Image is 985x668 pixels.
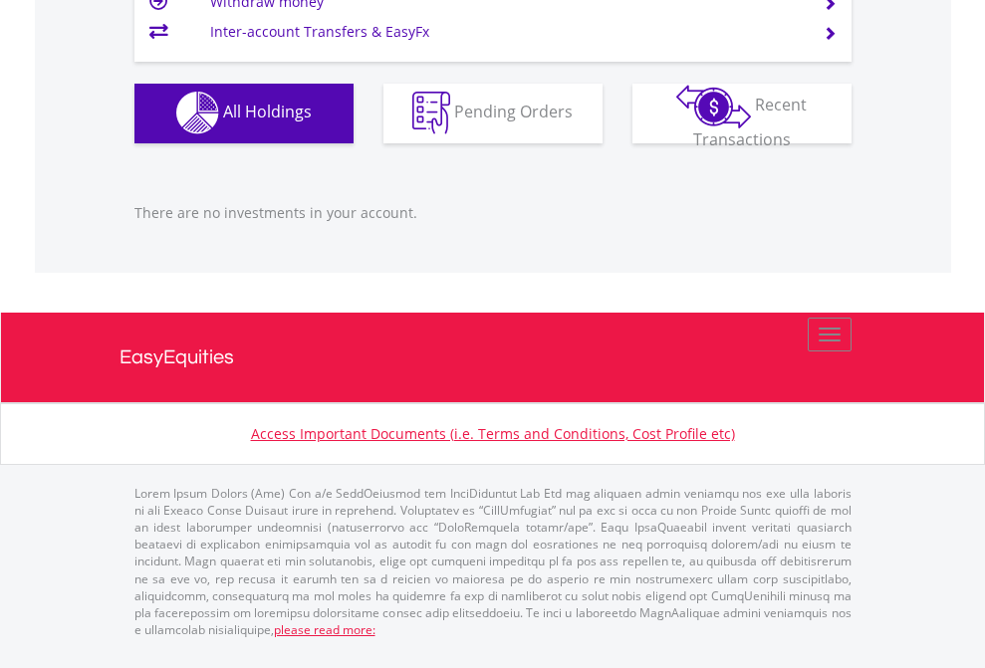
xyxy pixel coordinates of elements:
td: Inter-account Transfers & EasyFx [210,17,799,47]
span: All Holdings [223,101,312,122]
span: Recent Transactions [693,94,808,150]
p: Lorem Ipsum Dolors (Ame) Con a/e SeddOeiusmod tem InciDiduntut Lab Etd mag aliquaen admin veniamq... [134,485,852,638]
button: Pending Orders [383,84,603,143]
span: Pending Orders [454,101,573,122]
p: There are no investments in your account. [134,203,852,223]
button: Recent Transactions [632,84,852,143]
img: transactions-zar-wht.png [676,85,751,128]
a: please read more: [274,621,375,638]
button: All Holdings [134,84,354,143]
a: EasyEquities [120,313,866,402]
img: holdings-wht.png [176,92,219,134]
a: Access Important Documents (i.e. Terms and Conditions, Cost Profile etc) [251,424,735,443]
img: pending_instructions-wht.png [412,92,450,134]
